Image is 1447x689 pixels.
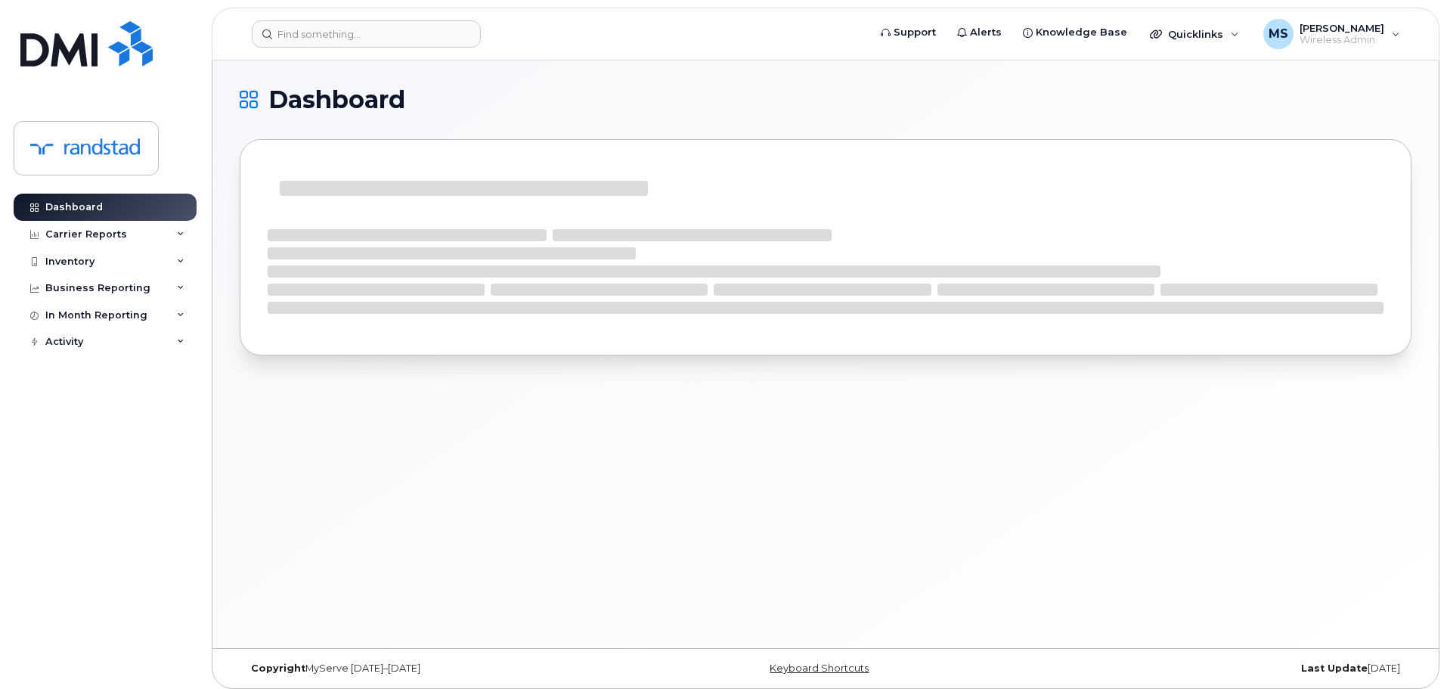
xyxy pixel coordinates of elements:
a: Keyboard Shortcuts [770,663,869,674]
span: Dashboard [268,88,405,111]
strong: Copyright [251,663,305,674]
strong: Last Update [1301,663,1368,674]
div: MyServe [DATE]–[DATE] [240,663,631,675]
div: [DATE] [1021,663,1411,675]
